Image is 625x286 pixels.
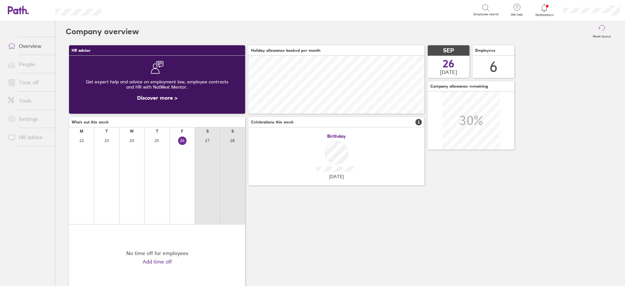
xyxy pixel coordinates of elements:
[3,76,55,89] a: Time off
[66,21,139,42] h2: Company overview
[206,129,209,134] div: S
[3,94,55,107] a: Tools
[72,48,90,53] span: HR advice
[534,13,555,17] span: Notifications
[72,120,109,124] span: Who's out this week
[156,129,158,134] div: T
[474,12,499,16] span: Employee search
[3,131,55,144] a: HR advice
[105,129,108,134] div: T
[443,47,454,54] span: SEP
[329,174,344,179] span: [DATE]
[589,21,615,42] button: Reset layout
[506,13,527,17] span: Get help
[231,129,234,134] div: S
[251,120,294,124] span: Celebrations this week
[119,7,136,13] div: Search
[126,250,188,256] div: No time off for employees
[3,39,55,52] a: Overview
[475,48,495,53] span: Employees
[589,33,615,38] label: Reset layout
[137,94,177,101] a: Discover more >
[130,129,134,134] div: W
[415,119,422,125] span: 1
[430,84,488,89] span: Company allowance remaining
[74,74,240,95] div: Get expert help and advice on employment law, employee contracts and HR with NatWest Mentor.
[80,129,83,134] div: M
[251,48,320,53] span: Holiday allowance booked per month
[327,134,346,139] span: Birthday
[143,259,172,265] a: Add time off
[443,59,454,69] span: 26
[440,69,457,75] span: [DATE]
[181,129,183,134] div: F
[3,58,55,71] a: People
[534,3,555,17] a: Notifications
[3,112,55,125] a: Settings
[490,59,497,75] div: 6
